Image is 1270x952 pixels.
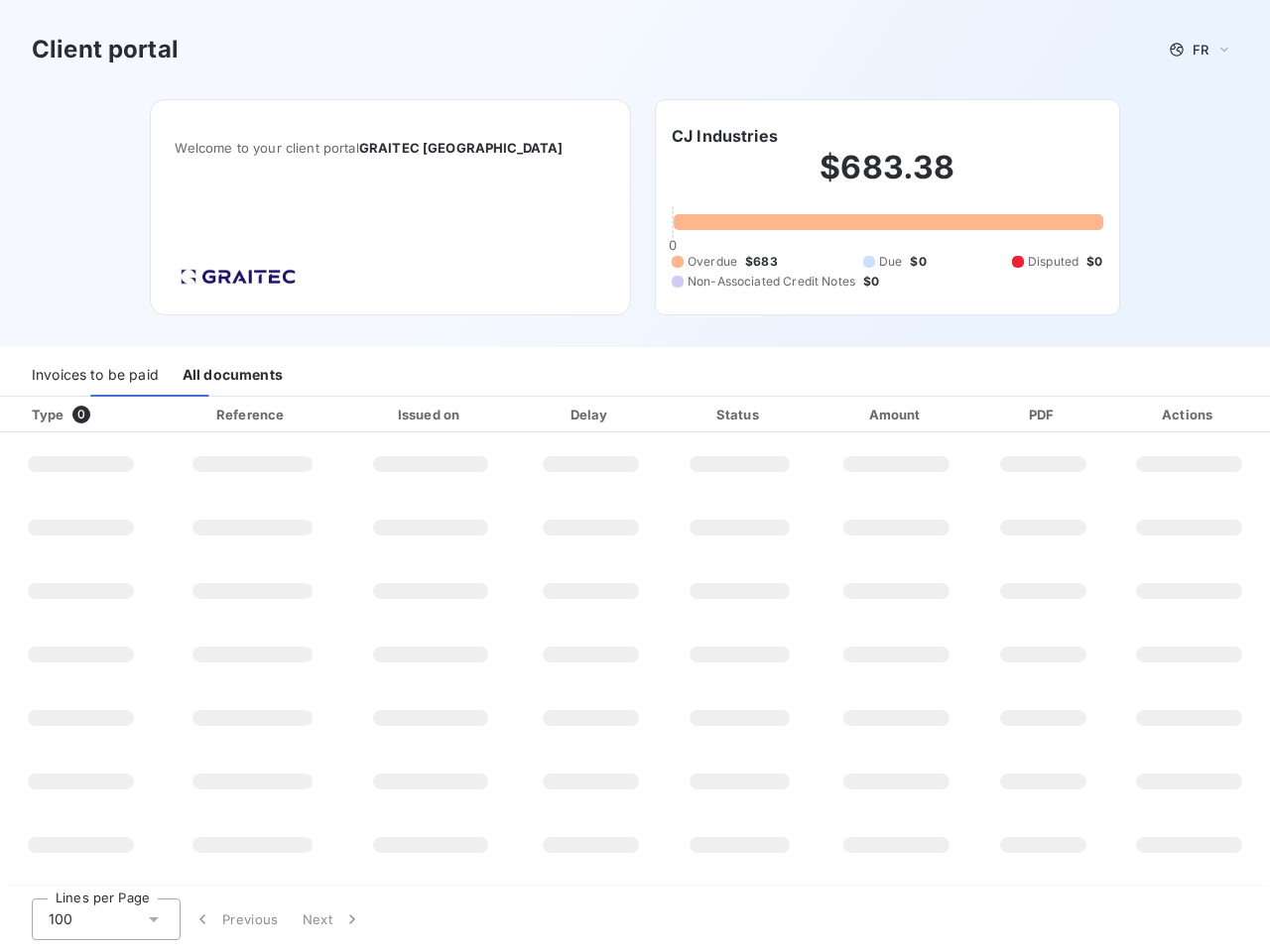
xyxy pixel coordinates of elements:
div: Status [668,405,812,424]
div: Issued on [347,405,514,424]
span: 100 [49,909,72,929]
div: Reference [216,407,284,422]
span: $0 [863,273,879,291]
div: Type [20,405,157,424]
div: Actions [1112,405,1266,424]
h3: Client portal [32,32,179,67]
span: Overdue [688,253,737,271]
div: Invoices to be paid [32,355,159,397]
div: Amount [820,405,974,424]
div: Delay [522,405,660,424]
span: Non-Associated Credit Notes [688,273,855,291]
span: Due [879,253,902,271]
span: $0 [910,253,926,271]
h2: $683.38 [672,148,1103,207]
span: $0 [1086,253,1102,271]
span: GRAITEC [GEOGRAPHIC_DATA] [359,140,564,156]
h6: CJ Industries [672,124,778,148]
span: 0 [669,237,677,253]
div: All documents [183,355,283,397]
span: 0 [72,406,90,423]
img: Company logo [175,263,302,291]
span: Welcome to your client portal [175,140,606,156]
span: FR [1193,42,1208,58]
span: $683 [745,253,778,271]
button: Next [291,898,374,940]
button: Previous [181,898,291,940]
span: Disputed [1028,253,1079,271]
div: PDF [981,405,1104,424]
